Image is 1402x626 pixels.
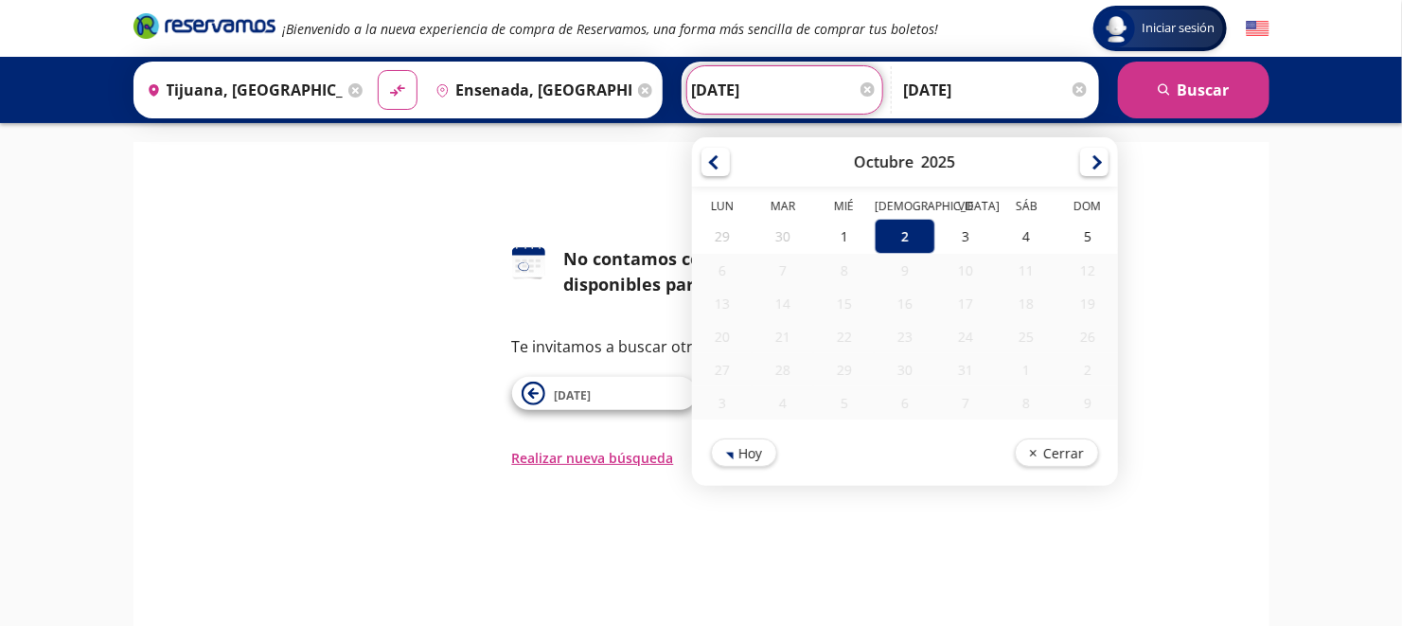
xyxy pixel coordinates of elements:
[904,66,1090,114] input: Opcional
[692,198,753,219] th: Lunes
[996,320,1056,353] div: 25-Oct-25
[813,386,874,420] div: 05-Nov-25
[996,386,1056,420] div: 08-Nov-25
[813,198,874,219] th: Miércoles
[753,219,813,254] div: 30-Sep-25
[753,320,813,353] div: 21-Oct-25
[753,198,813,219] th: Martes
[692,66,878,114] input: Elegir Fecha
[935,320,996,353] div: 24-Oct-25
[813,287,874,320] div: 15-Oct-25
[813,219,874,254] div: 01-Oct-25
[428,66,633,114] input: Buscar Destino
[935,198,996,219] th: Viernes
[555,387,592,403] span: [DATE]
[874,254,934,287] div: 09-Oct-25
[996,254,1056,287] div: 11-Oct-25
[1056,386,1117,420] div: 09-Nov-25
[1056,353,1117,386] div: 02-Nov-25
[935,254,996,287] div: 10-Oct-25
[564,246,891,297] div: No contamos con horarios disponibles para esta fecha
[854,152,914,172] div: Octubre
[283,20,939,38] em: ¡Bienvenido a la nueva experiencia de compra de Reservamos, una forma más sencilla de comprar tus...
[935,386,996,420] div: 07-Nov-25
[921,152,955,172] div: 2025
[753,287,813,320] div: 14-Oct-25
[692,386,753,420] div: 03-Nov-25
[1014,438,1098,467] button: Cerrar
[874,198,934,219] th: Jueves
[711,438,777,467] button: Hoy
[935,219,996,254] div: 03-Oct-25
[1056,219,1117,254] div: 05-Oct-25
[1246,17,1269,41] button: English
[935,353,996,386] div: 31-Oct-25
[692,320,753,353] div: 20-Oct-25
[935,287,996,320] div: 17-Oct-25
[512,448,674,468] button: Realizar nueva búsqueda
[996,287,1056,320] div: 18-Oct-25
[874,386,934,420] div: 06-Nov-25
[813,254,874,287] div: 08-Oct-25
[512,335,891,358] p: Te invitamos a buscar otra fecha o ruta
[753,254,813,287] div: 07-Oct-25
[692,353,753,386] div: 27-Oct-25
[874,287,934,320] div: 16-Oct-25
[1056,287,1117,320] div: 19-Oct-25
[139,66,345,114] input: Buscar Origen
[813,320,874,353] div: 22-Oct-25
[753,353,813,386] div: 28-Oct-25
[874,320,934,353] div: 23-Oct-25
[133,11,275,40] i: Brand Logo
[692,287,753,320] div: 13-Oct-25
[1135,19,1223,38] span: Iniciar sesión
[1056,198,1117,219] th: Domingo
[133,11,275,45] a: Brand Logo
[996,198,1056,219] th: Sábado
[753,386,813,420] div: 04-Nov-25
[813,353,874,386] div: 29-Oct-25
[692,254,753,287] div: 06-Oct-25
[512,377,697,410] button: [DATE]
[1056,320,1117,353] div: 26-Oct-25
[1056,254,1117,287] div: 12-Oct-25
[692,219,753,254] div: 29-Sep-25
[996,219,1056,254] div: 04-Oct-25
[874,353,934,386] div: 30-Oct-25
[996,353,1056,386] div: 01-Nov-25
[874,219,934,254] div: 02-Oct-25
[1118,62,1269,118] button: Buscar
